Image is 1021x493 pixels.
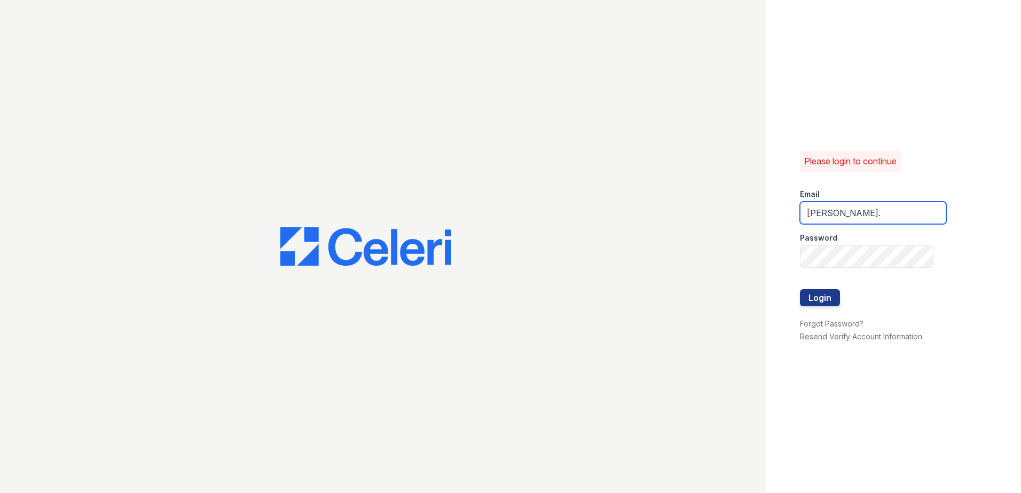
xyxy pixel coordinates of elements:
[800,233,837,243] label: Password
[800,189,820,200] label: Email
[280,227,451,266] img: CE_Logo_Blue-a8612792a0a2168367f1c8372b55b34899dd931a85d93a1a3d3e32e68fde9ad4.png
[800,289,840,306] button: Login
[804,155,897,168] p: Please login to continue
[800,332,922,341] a: Resend Verify Account Information
[800,319,863,328] a: Forgot Password?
